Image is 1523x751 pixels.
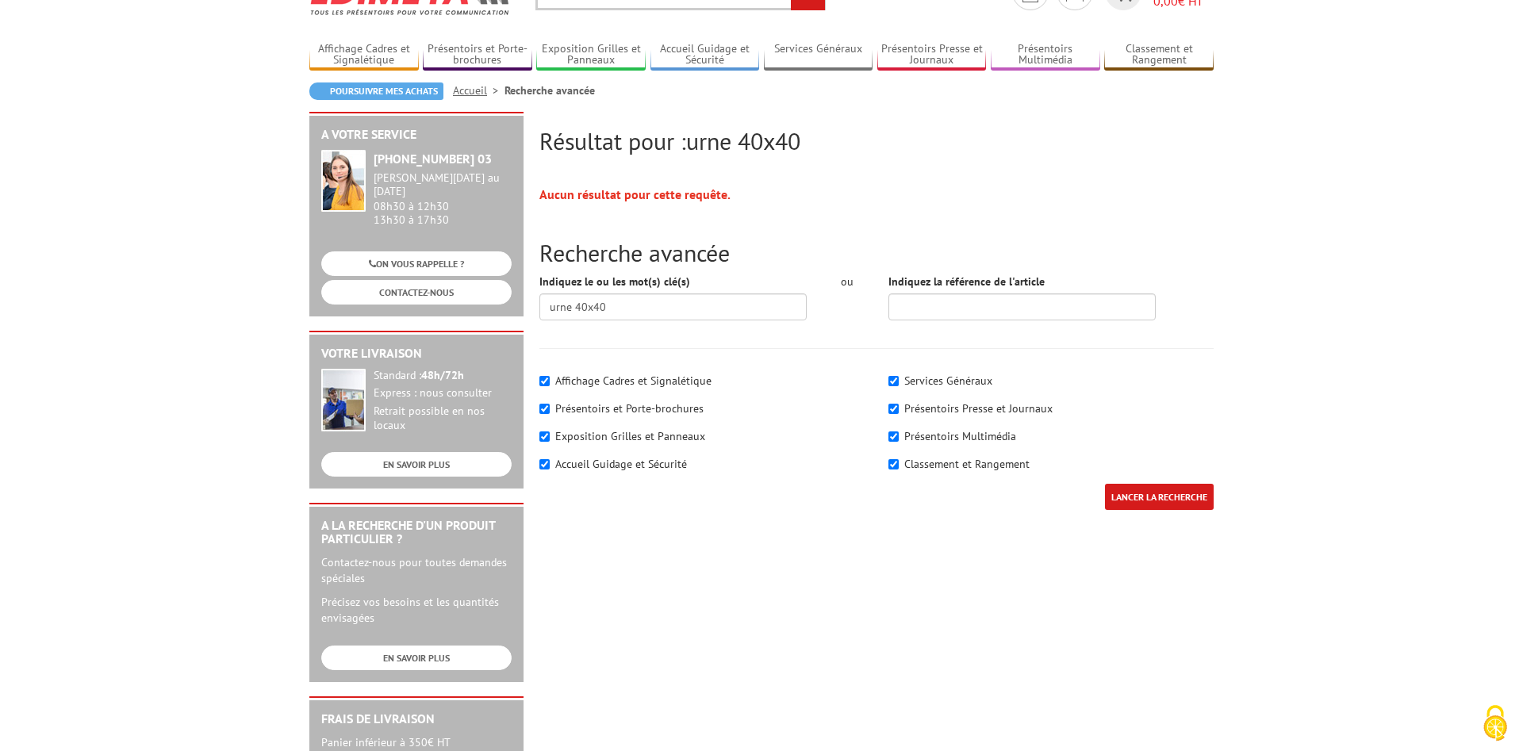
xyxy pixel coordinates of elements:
[555,374,712,388] label: Affichage Cadres et Signalétique
[374,151,492,167] strong: [PHONE_NUMBER] 03
[423,42,532,68] a: Présentoirs et Porte-brochures
[504,82,595,98] li: Recherche avancée
[421,368,464,382] strong: 48h/72h
[321,646,512,670] a: EN SAVOIR PLUS
[321,280,512,305] a: CONTACTEZ-NOUS
[650,42,760,68] a: Accueil Guidage et Sécurité
[1475,703,1515,743] img: Cookies (fenêtre modale)
[321,128,512,142] h2: A votre service
[991,42,1100,68] a: Présentoirs Multimédia
[453,83,504,98] a: Accueil
[321,452,512,477] a: EN SAVOIR PLUS
[764,42,873,68] a: Services Généraux
[877,42,987,68] a: Présentoirs Presse et Journaux
[539,376,550,386] input: Affichage Cadres et Signalétique
[904,457,1030,471] label: Classement et Rangement
[555,457,687,471] label: Accueil Guidage et Sécurité
[539,404,550,414] input: Présentoirs et Porte-brochures
[321,369,366,431] img: widget-livraison.jpg
[888,404,899,414] input: Présentoirs Presse et Journaux
[888,459,899,469] input: Classement et Rangement
[686,125,800,156] span: urne 40x40
[888,274,1045,289] label: Indiquez la référence de l'article
[321,150,366,212] img: widget-service.jpg
[321,519,512,546] h2: A la recherche d'un produit particulier ?
[1104,42,1214,68] a: Classement et Rangement
[321,554,512,586] p: Contactez-nous pour toutes demandes spéciales
[309,82,443,100] a: Poursuivre mes achats
[539,431,550,442] input: Exposition Grilles et Panneaux
[904,401,1053,416] label: Présentoirs Presse et Journaux
[904,374,992,388] label: Services Généraux
[904,429,1016,443] label: Présentoirs Multimédia
[374,369,512,383] div: Standard :
[374,386,512,400] div: Express : nous consulter
[888,431,899,442] input: Présentoirs Multimédia
[309,42,419,68] a: Affichage Cadres et Signalétique
[374,171,512,198] div: [PERSON_NAME][DATE] au [DATE]
[1105,484,1214,510] input: LANCER LA RECHERCHE
[555,401,704,416] label: Présentoirs et Porte-brochures
[539,459,550,469] input: Accueil Guidage et Sécurité
[321,712,512,726] h2: Frais de Livraison
[374,171,512,226] div: 08h30 à 12h30 13h30 à 17h30
[539,239,1214,266] h2: Recherche avancée
[539,128,1214,154] h2: Résultat pour :
[321,347,512,361] h2: Votre livraison
[536,42,646,68] a: Exposition Grilles et Panneaux
[1467,697,1523,751] button: Cookies (fenêtre modale)
[888,376,899,386] input: Services Généraux
[321,251,512,276] a: ON VOUS RAPPELLE ?
[831,274,865,289] div: ou
[555,429,705,443] label: Exposition Grilles et Panneaux
[374,404,512,433] div: Retrait possible en nos locaux
[539,186,731,202] strong: Aucun résultat pour cette requête.
[321,594,512,626] p: Précisez vos besoins et les quantités envisagées
[539,274,690,289] label: Indiquez le ou les mot(s) clé(s)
